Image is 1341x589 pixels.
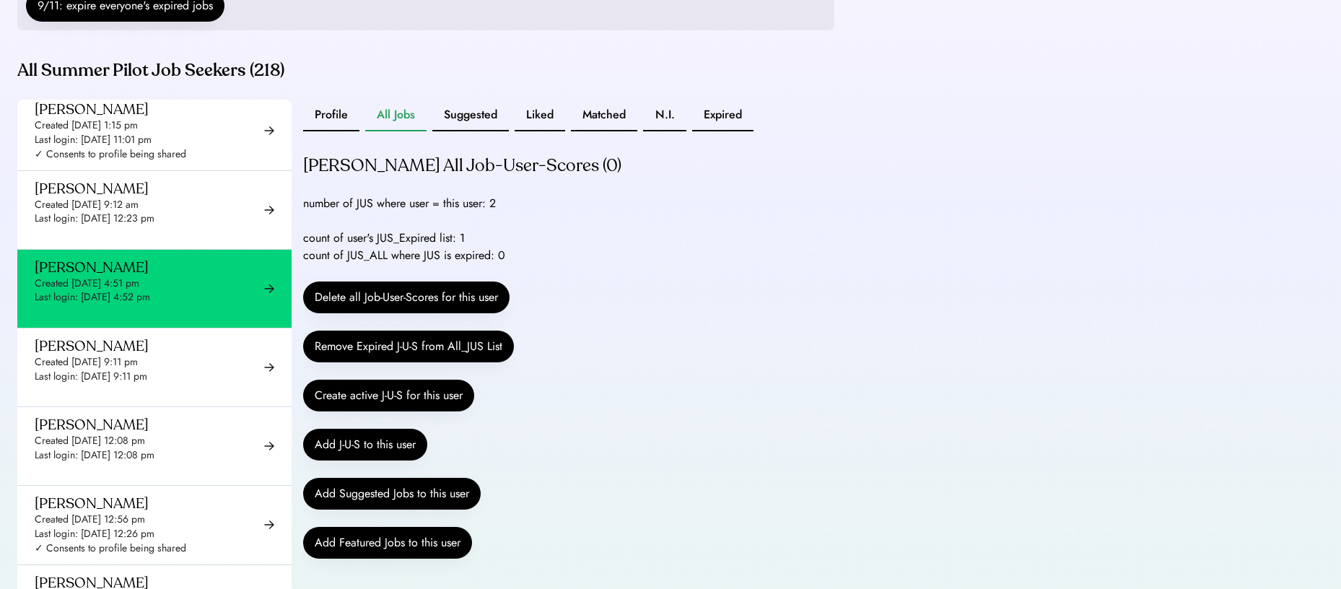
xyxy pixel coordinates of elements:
button: Expired [692,100,754,131]
img: arrow-right-black.svg [264,126,274,136]
div: Created [DATE] 4:51 pm [35,276,139,291]
div: Last login: [DATE] 12:26 pm [35,527,154,541]
img: arrow-right-black.svg [264,362,274,372]
div: count of user's JUS_Expired list: 1 count of JUS_ALL where JUS is expired: 0 [303,230,505,264]
button: Add J-U-S to this user [303,429,427,461]
button: N.I. [643,100,686,131]
button: Remove Expired J-U-S from All_JUS List [303,331,514,362]
div: [PERSON_NAME] [35,180,149,198]
button: Suggested [432,100,509,131]
div: [PERSON_NAME] [35,258,149,276]
div: Last login: [DATE] 9:11 pm [35,370,147,384]
div: Created [DATE] 12:56 pm [35,512,145,527]
div: ✓ Consents to profile being shared [35,147,186,162]
div: Created [DATE] 12:08 pm [35,434,145,448]
button: Add Suggested Jobs to this user [303,478,481,510]
button: Add Featured Jobs to this user [303,527,472,559]
img: arrow-right-black.svg [264,205,274,215]
button: Profile [303,100,359,131]
div: [PERSON_NAME] [35,100,149,118]
div: All Summer Pilot Job Seekers (218) [17,59,834,82]
button: All Jobs [365,100,427,131]
img: arrow-right-black.svg [264,284,274,294]
div: Last login: [DATE] 11:01 pm [35,133,152,147]
div: Last login: [DATE] 12:23 pm [35,211,154,226]
button: Delete all Job-User-Scores for this user [303,282,510,313]
div: ✓ Consents to profile being shared [35,541,186,556]
div: Last login: [DATE] 12:08 pm [35,448,154,463]
img: arrow-right-black.svg [264,441,274,451]
div: number of JUS where user = this user: 2 [303,195,496,212]
div: Created [DATE] 9:11 pm [35,355,138,370]
div: [PERSON_NAME] [35,337,149,355]
button: Liked [515,100,565,131]
button: Create active J-U-S for this user [303,380,474,411]
div: [PERSON_NAME] [35,494,149,512]
div: Created [DATE] 1:15 pm [35,118,138,133]
div: Last login: [DATE] 4:52 pm [35,290,150,305]
div: Created [DATE] 9:12 am [35,198,139,212]
button: Matched [571,100,637,131]
img: arrow-right-black.svg [264,520,274,530]
div: [PERSON_NAME] [35,416,149,434]
div: [PERSON_NAME] All Job-User-Scores (0) [303,154,621,178]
